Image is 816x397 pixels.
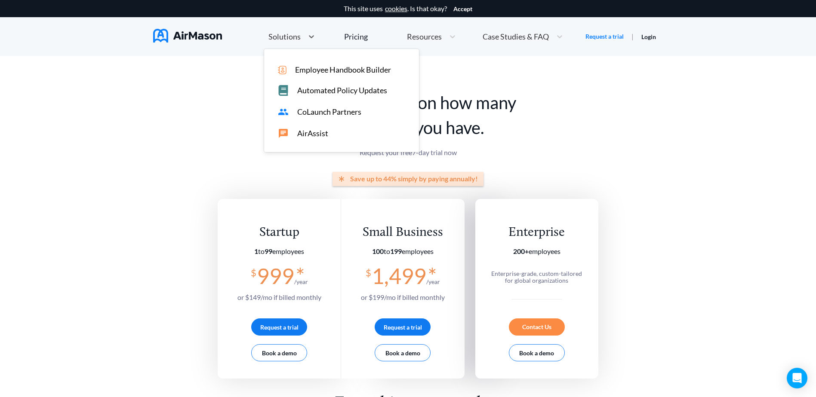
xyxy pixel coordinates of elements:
span: | [631,32,634,40]
span: Solutions [268,33,301,40]
h1: Pricing is based on how many employees you have. [218,90,598,140]
span: Employee Handbook Builder [295,65,391,74]
button: Book a demo [509,344,565,361]
section: employees [487,247,586,255]
div: Enterprise [487,225,586,241]
a: Login [641,33,656,40]
button: Book a demo [375,344,431,361]
span: 999 [257,263,294,289]
span: $ [366,264,371,278]
a: Pricing [344,29,368,44]
b: 1 [254,247,258,255]
div: Small Business [361,225,445,241]
span: Resources [407,33,442,40]
span: 1,499 [372,263,426,289]
section: employees [361,247,445,255]
img: AirMason Logo [153,29,222,43]
span: to [254,247,272,255]
b: 100 [372,247,384,255]
div: Contact Us [509,318,565,336]
b: 200+ [513,247,529,255]
div: Open Intercom Messenger [787,368,807,388]
span: or $ 199 /mo if billed monthly [361,293,445,301]
button: Book a demo [251,344,307,361]
div: Startup [237,225,321,241]
span: AirAssist [297,129,328,138]
span: to [372,247,402,255]
a: cookies [385,5,407,12]
section: employees [237,247,321,255]
span: CoLaunch Partners [297,107,361,116]
a: Request a trial [585,32,624,41]
p: Request your free 7 -day trial now [218,149,598,156]
b: 99 [265,247,272,255]
button: Request a trial [251,318,307,336]
img: icon [278,66,286,74]
span: or $ 149 /mo if billed monthly [237,293,321,301]
span: $ [251,264,256,278]
span: Case Studies & FAQ [483,33,549,40]
span: Enterprise-grade, custom-tailored for global organizations [491,270,582,284]
b: 199 [390,247,402,255]
div: Pricing [344,33,368,40]
button: Accept cookies [453,6,472,12]
span: Save up to 44% simply by paying annually! [350,175,478,183]
span: Automated Policy Updates [297,86,387,95]
button: Request a trial [375,318,431,336]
